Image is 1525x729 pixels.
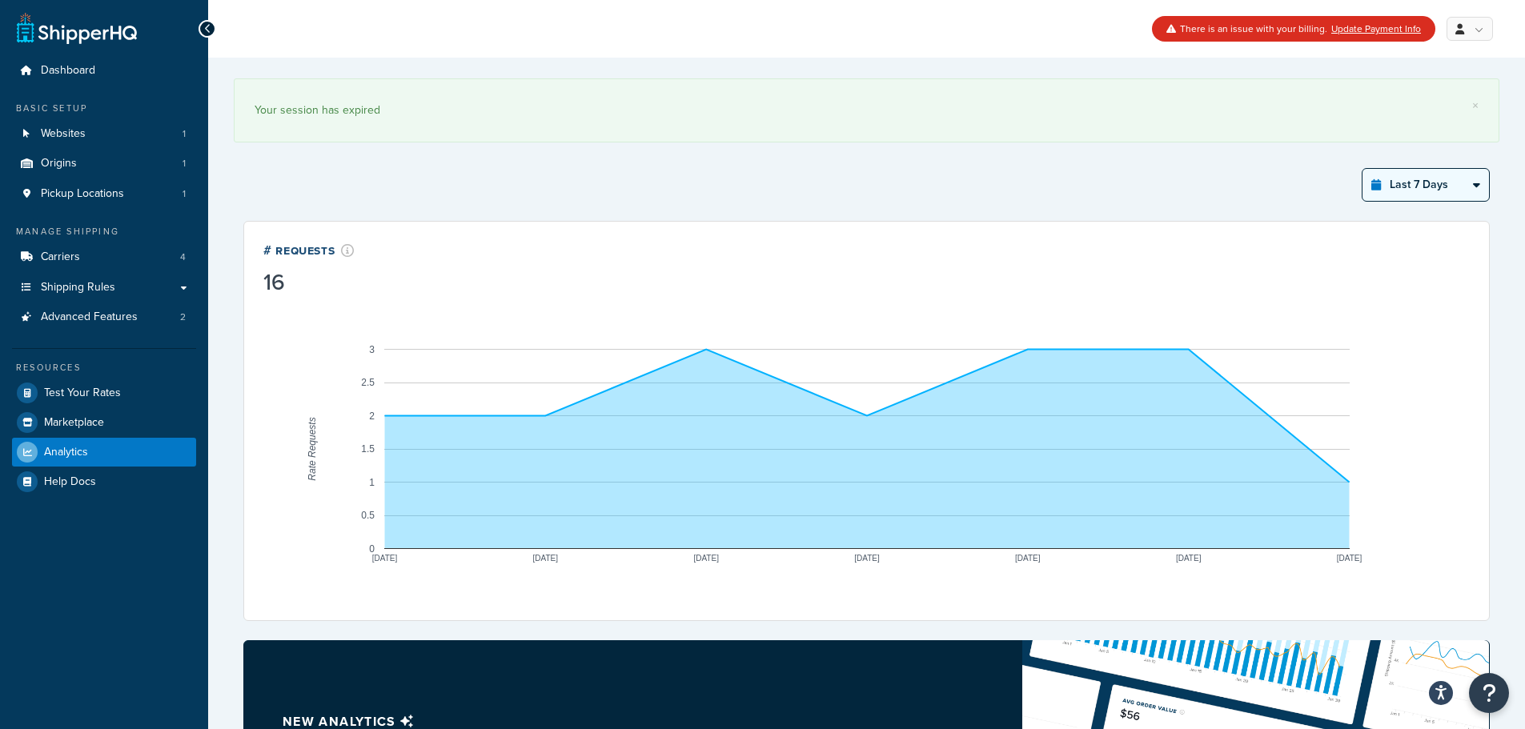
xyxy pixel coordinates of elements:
[369,344,375,355] text: 3
[1180,22,1327,36] span: There is an issue with your billing.
[1015,554,1041,563] text: [DATE]
[12,379,196,407] a: Test Your Rates
[12,438,196,467] a: Analytics
[372,554,398,563] text: [DATE]
[183,157,186,170] span: 1
[255,99,1479,122] div: Your session has expired
[12,408,196,437] a: Marketplace
[533,554,559,563] text: [DATE]
[369,543,375,555] text: 0
[183,187,186,201] span: 1
[12,179,196,209] li: Pickup Locations
[361,377,375,388] text: 2.5
[12,149,196,178] a: Origins1
[12,149,196,178] li: Origins
[12,302,196,332] a: Advanced Features2
[12,242,196,272] a: Carriers4
[180,310,186,324] span: 2
[263,297,1470,601] svg: A chart.
[1331,22,1421,36] a: Update Payment Info
[12,119,196,149] a: Websites1
[44,416,104,430] span: Marketplace
[41,157,77,170] span: Origins
[369,477,375,488] text: 1
[12,102,196,115] div: Basic Setup
[361,443,375,455] text: 1.5
[41,64,95,78] span: Dashboard
[12,242,196,272] li: Carriers
[1337,554,1362,563] text: [DATE]
[1469,673,1509,713] button: Open Resource Center
[263,271,355,294] div: 16
[12,179,196,209] a: Pickup Locations1
[180,250,186,264] span: 4
[12,225,196,238] div: Manage Shipping
[41,250,80,264] span: Carriers
[693,554,719,563] text: [DATE]
[44,387,121,400] span: Test Your Rates
[41,127,86,141] span: Websites
[12,56,196,86] a: Dashboard
[41,310,138,324] span: Advanced Features
[263,241,355,259] div: # Requests
[44,475,96,489] span: Help Docs
[44,446,88,459] span: Analytics
[12,302,196,332] li: Advanced Features
[369,411,375,422] text: 2
[41,281,115,294] span: Shipping Rules
[854,554,880,563] text: [DATE]
[1176,554,1202,563] text: [DATE]
[12,467,196,496] a: Help Docs
[12,273,196,302] a: Shipping Rules
[12,361,196,375] div: Resources
[41,187,124,201] span: Pickup Locations
[1472,99,1479,112] a: ×
[361,510,375,521] text: 0.5
[307,417,318,480] text: Rate Requests
[183,127,186,141] span: 1
[12,119,196,149] li: Websites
